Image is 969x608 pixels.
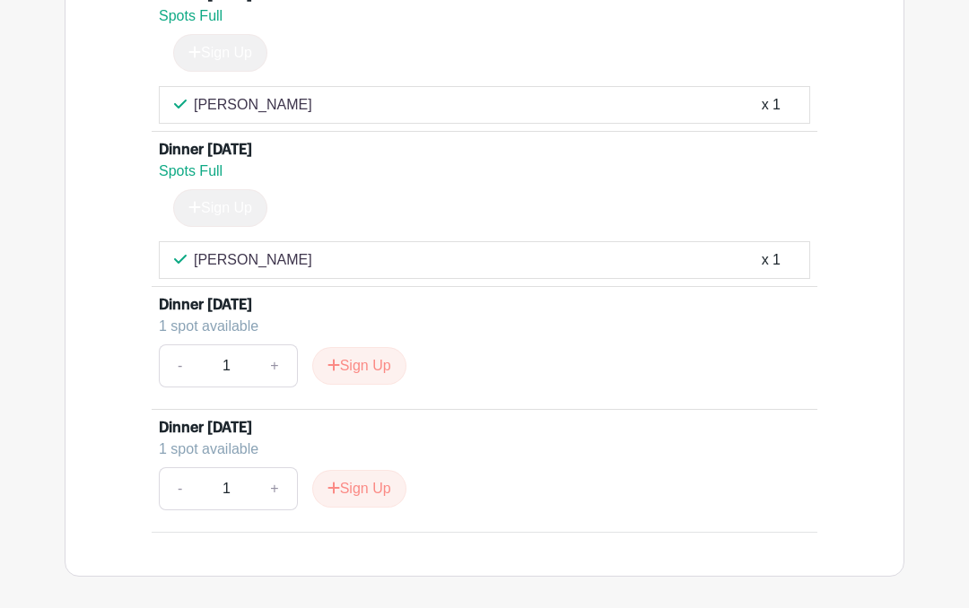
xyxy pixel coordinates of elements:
a: + [252,467,297,510]
p: [PERSON_NAME] [194,94,312,116]
a: - [159,467,200,510]
span: Spots Full [159,8,223,23]
span: Spots Full [159,163,223,178]
div: x 1 [762,94,781,116]
a: - [159,344,200,387]
div: Dinner [DATE] [159,417,252,439]
div: 1 spot available [159,316,796,337]
div: x 1 [762,249,781,271]
div: 1 spot available [159,439,796,460]
button: Sign Up [312,470,406,508]
div: Dinner [DATE] [159,139,252,161]
button: Sign Up [312,347,406,385]
div: Dinner [DATE] [159,294,252,316]
p: [PERSON_NAME] [194,249,312,271]
a: + [252,344,297,387]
